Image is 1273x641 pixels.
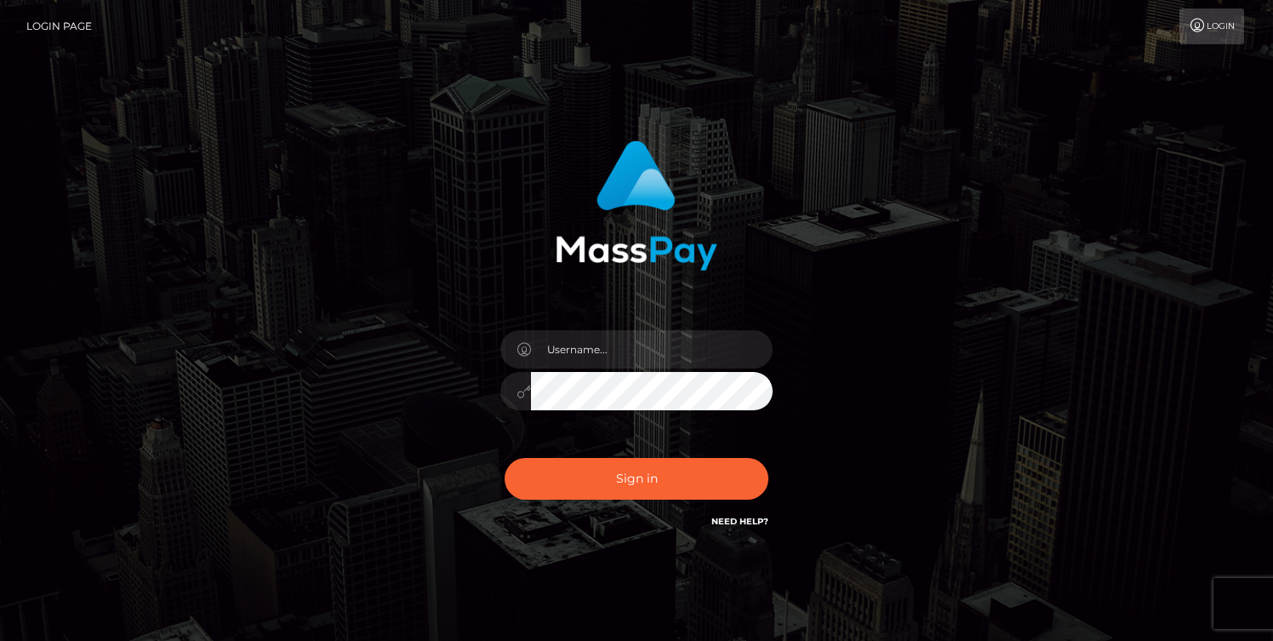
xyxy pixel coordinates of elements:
[26,9,92,44] a: Login Page
[531,330,773,369] input: Username...
[505,458,768,500] button: Sign in
[1179,9,1244,44] a: Login
[711,516,768,527] a: Need Help?
[556,140,717,271] img: MassPay Login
